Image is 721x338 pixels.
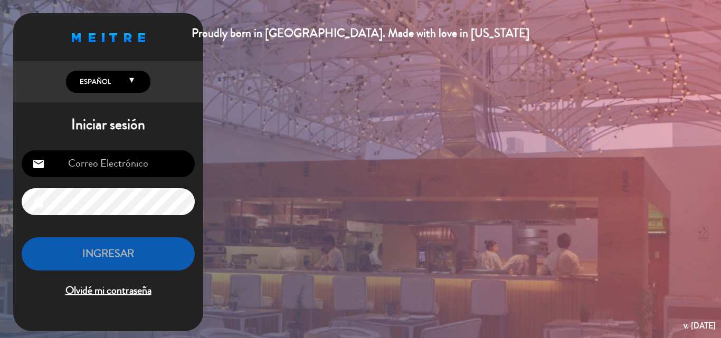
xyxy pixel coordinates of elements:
[22,237,195,271] button: INGRESAR
[13,116,203,134] h1: Iniciar sesión
[77,76,111,87] span: Español
[22,282,195,300] span: Olvidé mi contraseña
[32,196,45,208] i: lock
[32,158,45,170] i: email
[22,150,195,177] input: Correo Electrónico
[684,318,716,333] div: v. [DATE]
